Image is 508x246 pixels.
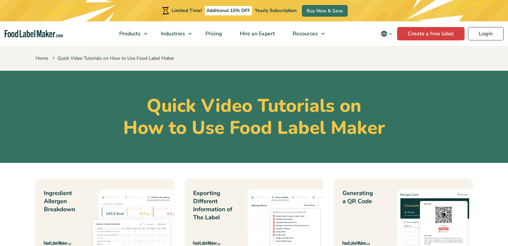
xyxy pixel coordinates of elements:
a: Create a free label [397,27,465,40]
a: Products [111,21,151,46]
h1: Quick Video Tutorials on How to Use Food Label Maker [35,95,473,139]
span: Products [117,30,141,37]
span: Limited Time! [172,7,202,14]
button: Change language [376,27,397,40]
span: Pricing [203,30,223,37]
span: Quick Video Tutorials on How to Use Food Label Maker [51,55,174,61]
a: Resources [284,21,328,46]
a: Food Label Maker homepage [5,30,63,38]
a: Hire an Expert [231,21,282,46]
a: Home [35,55,48,61]
span: Hire an Expert [238,30,276,37]
span: Industries [159,30,186,37]
a: Pricing [197,21,229,46]
a: Buy Now & Save [302,5,348,17]
span: Additional 15% OFF [205,6,252,15]
a: Industries [152,21,195,46]
span: Resources [291,30,319,37]
a: Login [468,27,504,40]
span: Yearly Subscription [255,7,297,14]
